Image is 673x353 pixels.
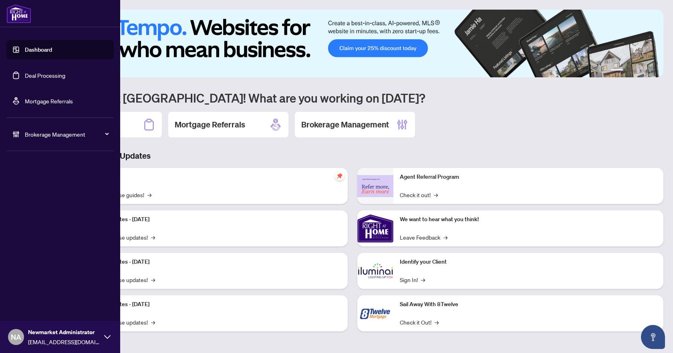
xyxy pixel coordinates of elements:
[335,171,345,181] span: pushpin
[400,215,657,224] p: We want to hear what you think!
[400,300,657,309] p: Sail Away With 8Twelve
[357,175,393,197] img: Agent Referral Program
[42,90,663,105] h1: Welcome back [GEOGRAPHIC_DATA]! What are you working on [DATE]?
[421,275,425,284] span: →
[151,318,155,327] span: →
[400,190,438,199] a: Check it out!→
[28,328,100,337] span: Newmarket Administrator
[639,69,643,73] button: 4
[400,233,447,242] a: Leave Feedback→
[151,233,155,242] span: →
[84,258,341,266] p: Platform Updates - [DATE]
[357,210,393,246] img: We want to hear what you think!
[147,190,151,199] span: →
[25,72,65,79] a: Deal Processing
[641,325,665,349] button: Open asap
[301,119,389,130] h2: Brokerage Management
[434,190,438,199] span: →
[633,69,636,73] button: 3
[6,4,31,23] img: logo
[175,119,245,130] h2: Mortgage Referrals
[84,215,341,224] p: Platform Updates - [DATE]
[443,233,447,242] span: →
[151,275,155,284] span: →
[627,69,630,73] button: 2
[400,275,425,284] a: Sign In!→
[400,258,657,266] p: Identify your Client
[28,337,100,346] span: [EMAIL_ADDRESS][DOMAIN_NAME]
[400,318,439,327] a: Check it Out!→
[11,331,21,343] span: NA
[84,173,341,182] p: Self-Help
[646,69,649,73] button: 5
[42,10,663,77] img: Slide 0
[25,46,52,53] a: Dashboard
[25,97,73,105] a: Mortgage Referrals
[42,150,663,161] h3: Brokerage & Industry Updates
[652,69,655,73] button: 6
[435,318,439,327] span: →
[84,300,341,309] p: Platform Updates - [DATE]
[400,173,657,182] p: Agent Referral Program
[611,69,623,73] button: 1
[25,130,108,139] span: Brokerage Management
[357,295,393,331] img: Sail Away With 8Twelve
[357,253,393,289] img: Identify your Client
